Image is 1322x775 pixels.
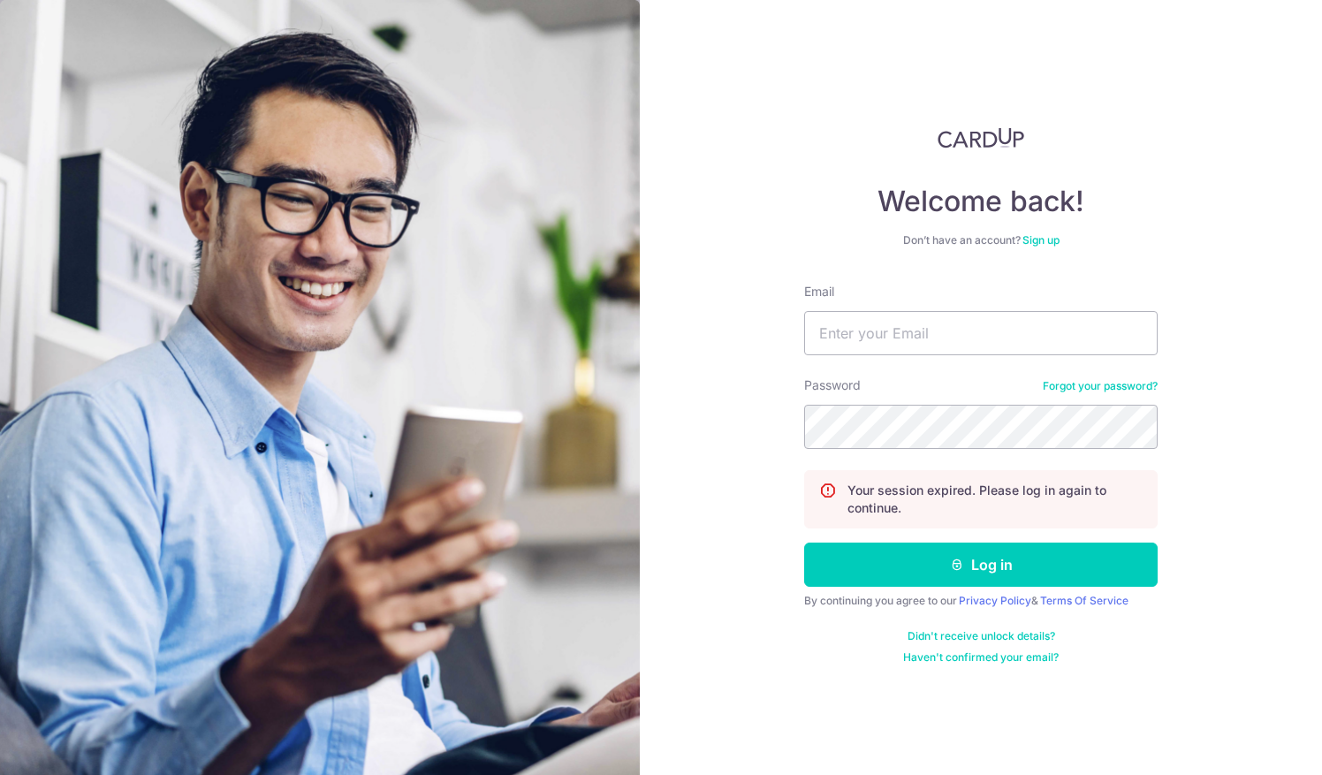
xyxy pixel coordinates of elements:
a: Forgot your password? [1043,379,1158,393]
a: Haven't confirmed your email? [903,650,1059,665]
a: Didn't receive unlock details? [908,629,1055,643]
label: Password [804,376,861,394]
a: Terms Of Service [1040,594,1128,607]
h4: Welcome back! [804,184,1158,219]
label: Email [804,283,834,300]
a: Sign up [1022,233,1060,247]
div: Don’t have an account? [804,233,1158,247]
div: By continuing you agree to our & [804,594,1158,608]
button: Log in [804,543,1158,587]
input: Enter your Email [804,311,1158,355]
img: CardUp Logo [938,127,1024,148]
p: Your session expired. Please log in again to continue. [847,482,1143,517]
a: Privacy Policy [959,594,1031,607]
